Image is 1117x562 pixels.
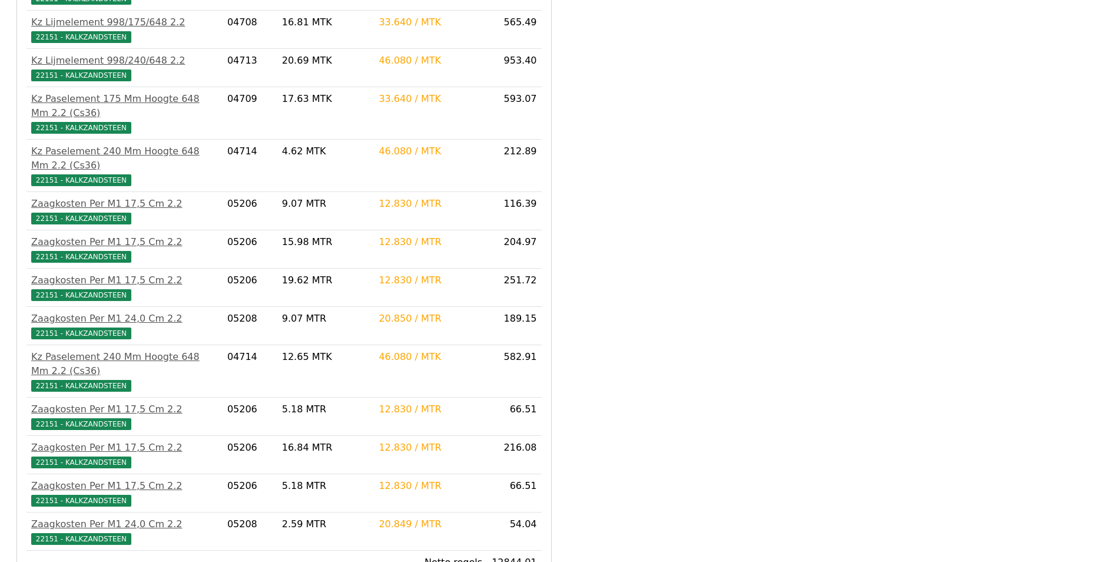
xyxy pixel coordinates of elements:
td: 212.89 [487,140,541,192]
div: Kz Lijmelement 998/175/648 2.2 [31,15,218,29]
td: 565.49 [487,11,541,49]
span: 22151 - KALKZANDSTEEN [31,380,131,392]
td: 251.72 [487,269,541,307]
div: 12.830 / MTR [379,479,482,493]
div: 15.98 MTR [282,235,370,249]
span: 22151 - KALKZANDSTEEN [31,533,131,545]
div: Kz Paselement 240 Mm Hoogte 648 Mm 2.2 (Cs36) [31,350,218,378]
a: Zaagkosten Per M1 17,5 Cm 2.222151 - KALKZANDSTEEN [31,273,218,302]
div: Zaagkosten Per M1 24,0 Cm 2.2 [31,517,218,531]
span: 22151 - KALKZANDSTEEN [31,418,131,430]
td: 05206 [223,436,277,474]
div: Zaagkosten Per M1 17,5 Cm 2.2 [31,273,218,287]
td: 05208 [223,513,277,551]
td: 66.51 [487,474,541,513]
td: 05206 [223,474,277,513]
td: 216.08 [487,436,541,474]
a: Zaagkosten Per M1 17,5 Cm 2.222151 - KALKZANDSTEEN [31,479,218,507]
span: 22151 - KALKZANDSTEEN [31,122,131,134]
div: 12.830 / MTR [379,441,482,455]
div: 20.850 / MTR [379,312,482,326]
td: 116.39 [487,192,541,230]
div: 4.62 MTK [282,144,370,158]
div: 12.830 / MTR [379,235,482,249]
span: 22151 - KALKZANDSTEEN [31,251,131,263]
div: Zaagkosten Per M1 17,5 Cm 2.2 [31,479,218,493]
td: 66.51 [487,398,541,436]
div: Kz Lijmelement 998/240/648 2.2 [31,54,218,68]
div: Zaagkosten Per M1 24,0 Cm 2.2 [31,312,218,326]
div: 46.080 / MTK [379,144,482,158]
td: 04708 [223,11,277,49]
div: Zaagkosten Per M1 17,5 Cm 2.2 [31,197,218,211]
div: 33.640 / MTK [379,15,482,29]
td: 953.40 [487,49,541,87]
a: Kz Paselement 175 Mm Hoogte 648 Mm 2.2 (Cs36)22151 - KALKZANDSTEEN [31,92,218,134]
span: 22151 - KALKZANDSTEEN [31,495,131,507]
div: 12.65 MTK [282,350,370,364]
div: 19.62 MTR [282,273,370,287]
div: 46.080 / MTK [379,54,482,68]
a: Kz Lijmelement 998/240/648 2.222151 - KALKZANDSTEEN [31,54,218,82]
span: 22151 - KALKZANDSTEEN [31,457,131,468]
div: 5.18 MTR [282,479,370,493]
a: Zaagkosten Per M1 24,0 Cm 2.222151 - KALKZANDSTEEN [31,312,218,340]
a: Kz Paselement 240 Mm Hoogte 648 Mm 2.2 (Cs36)22151 - KALKZANDSTEEN [31,350,218,392]
td: 05206 [223,192,277,230]
div: Zaagkosten Per M1 17,5 Cm 2.2 [31,235,218,249]
div: 20.849 / MTR [379,517,482,531]
div: 16.84 MTR [282,441,370,455]
td: 593.07 [487,87,541,140]
div: 12.830 / MTR [379,197,482,211]
span: 22151 - KALKZANDSTEEN [31,174,131,186]
a: Zaagkosten Per M1 17,5 Cm 2.222151 - KALKZANDSTEEN [31,402,218,431]
td: 04714 [223,140,277,192]
td: 04709 [223,87,277,140]
a: Zaagkosten Per M1 17,5 Cm 2.222151 - KALKZANDSTEEN [31,441,218,469]
a: Zaagkosten Per M1 24,0 Cm 2.222151 - KALKZANDSTEEN [31,517,218,546]
a: Zaagkosten Per M1 17,5 Cm 2.222151 - KALKZANDSTEEN [31,235,218,263]
td: 05206 [223,269,277,307]
td: 04713 [223,49,277,87]
td: 05208 [223,307,277,345]
a: Zaagkosten Per M1 17,5 Cm 2.222151 - KALKZANDSTEEN [31,197,218,225]
td: 05206 [223,398,277,436]
a: Kz Paselement 240 Mm Hoogte 648 Mm 2.2 (Cs36)22151 - KALKZANDSTEEN [31,144,218,187]
span: 22151 - KALKZANDSTEEN [31,70,131,81]
td: 582.91 [487,345,541,398]
span: 22151 - KALKZANDSTEEN [31,289,131,301]
div: 12.830 / MTR [379,273,482,287]
div: 12.830 / MTR [379,402,482,416]
td: 05206 [223,230,277,269]
div: 5.18 MTR [282,402,370,416]
span: 22151 - KALKZANDSTEEN [31,328,131,339]
div: Kz Paselement 175 Mm Hoogte 648 Mm 2.2 (Cs36) [31,92,218,120]
span: 22151 - KALKZANDSTEEN [31,31,131,43]
a: Kz Lijmelement 998/175/648 2.222151 - KALKZANDSTEEN [31,15,218,44]
div: Zaagkosten Per M1 17,5 Cm 2.2 [31,441,218,455]
div: 33.640 / MTK [379,92,482,106]
td: 54.04 [487,513,541,551]
div: Kz Paselement 240 Mm Hoogte 648 Mm 2.2 (Cs36) [31,144,218,173]
div: 2.59 MTR [282,517,370,531]
td: 04714 [223,345,277,398]
div: 46.080 / MTK [379,350,482,364]
td: 204.97 [487,230,541,269]
div: 20.69 MTK [282,54,370,68]
div: Zaagkosten Per M1 17,5 Cm 2.2 [31,402,218,416]
span: 22151 - KALKZANDSTEEN [31,213,131,224]
div: 9.07 MTR [282,197,370,211]
div: 17.63 MTK [282,92,370,106]
div: 16.81 MTK [282,15,370,29]
td: 189.15 [487,307,541,345]
div: 9.07 MTR [282,312,370,326]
